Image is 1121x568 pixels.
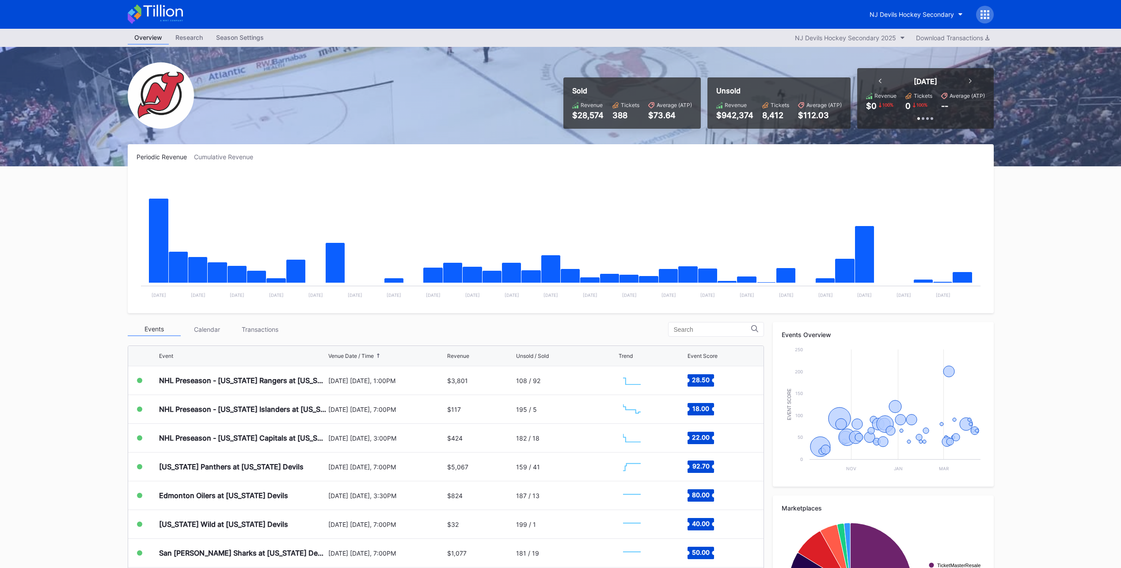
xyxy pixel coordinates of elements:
[795,369,803,374] text: 200
[543,292,558,298] text: [DATE]
[516,353,549,359] div: Unsold / Sold
[447,434,463,442] div: $424
[622,292,636,298] text: [DATE]
[619,353,633,359] div: Trend
[159,405,326,414] div: NHL Preseason - [US_STATE] Islanders at [US_STATE] Devils
[619,398,645,420] svg: Chart title
[516,492,540,499] div: 187 / 13
[328,377,445,384] div: [DATE] [DATE], 1:00PM
[716,111,753,120] div: $942,374
[347,292,362,298] text: [DATE]
[387,292,401,298] text: [DATE]
[846,466,856,471] text: Nov
[762,111,789,120] div: 8,412
[621,102,639,108] div: Tickets
[874,92,897,99] div: Revenue
[782,504,985,512] div: Marketplaces
[516,521,536,528] div: 199 / 1
[447,463,468,471] div: $5,067
[447,521,459,528] div: $32
[447,353,469,359] div: Revenue
[328,521,445,528] div: [DATE] [DATE], 7:00PM
[137,172,985,304] svg: Chart title
[912,32,994,44] button: Download Transactions
[870,11,954,18] div: NJ Devils Hockey Secondary
[128,31,169,45] a: Overview
[619,369,645,391] svg: Chart title
[692,491,710,499] text: 80.00
[795,391,803,396] text: 150
[447,377,468,384] div: $3,801
[308,292,323,298] text: [DATE]
[619,427,645,449] svg: Chart title
[782,345,985,478] svg: Chart title
[692,405,709,412] text: 18.00
[516,434,540,442] div: 182 / 18
[688,353,718,359] div: Event Score
[230,292,244,298] text: [DATE]
[583,292,597,298] text: [DATE]
[209,31,270,45] a: Season Settings
[866,101,877,111] div: $0
[128,62,194,129] img: NJ_Devils_Hockey_Secondary.png
[328,549,445,557] div: [DATE] [DATE], 7:00PM
[328,434,445,442] div: [DATE] [DATE], 3:00PM
[516,406,537,413] div: 195 / 5
[572,86,692,95] div: Sold
[692,376,710,384] text: 28.50
[169,31,209,45] a: Research
[674,326,751,333] input: Search
[209,31,270,44] div: Season Settings
[937,563,980,568] text: TicketMasterResale
[806,102,842,108] div: Average (ATP)
[725,102,747,108] div: Revenue
[328,406,445,413] div: [DATE] [DATE], 7:00PM
[916,34,989,42] div: Download Transactions
[661,292,676,298] text: [DATE]
[619,484,645,507] svg: Chart title
[516,549,539,557] div: 181 / 19
[447,406,461,413] div: $117
[137,153,194,161] div: Periodic Revenue
[234,322,287,336] div: Transactions
[516,377,540,384] div: 108 / 92
[159,462,304,471] div: [US_STATE] Panthers at [US_STATE] Devils
[782,331,985,338] div: Events Overview
[795,413,803,418] text: 100
[779,292,793,298] text: [DATE]
[905,101,911,111] div: 0
[897,292,911,298] text: [DATE]
[692,520,710,527] text: 40.00
[269,292,284,298] text: [DATE]
[181,322,234,336] div: Calendar
[882,101,894,108] div: 100 %
[619,513,645,535] svg: Chart title
[328,463,445,471] div: [DATE] [DATE], 7:00PM
[863,6,969,23] button: NJ Devils Hockey Secondary
[716,86,842,95] div: Unsold
[159,434,326,442] div: NHL Preseason - [US_STATE] Capitals at [US_STATE] Devils (Split Squad)
[798,434,803,440] text: 50
[914,92,932,99] div: Tickets
[800,457,803,462] text: 0
[194,153,260,161] div: Cumulative Revenue
[857,292,872,298] text: [DATE]
[465,292,479,298] text: [DATE]
[426,292,441,298] text: [DATE]
[159,549,326,557] div: San [PERSON_NAME] Sharks at [US_STATE] Devils
[447,549,467,557] div: $1,077
[939,466,949,471] text: Mar
[692,434,710,441] text: 22.00
[950,92,985,99] div: Average (ATP)
[128,322,181,336] div: Events
[612,111,639,120] div: 388
[818,292,832,298] text: [DATE]
[159,491,288,500] div: Edmonton Oilers at [US_STATE] Devils
[771,102,789,108] div: Tickets
[151,292,166,298] text: [DATE]
[516,463,540,471] div: 159 / 41
[190,292,205,298] text: [DATE]
[619,456,645,478] svg: Chart title
[447,492,463,499] div: $824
